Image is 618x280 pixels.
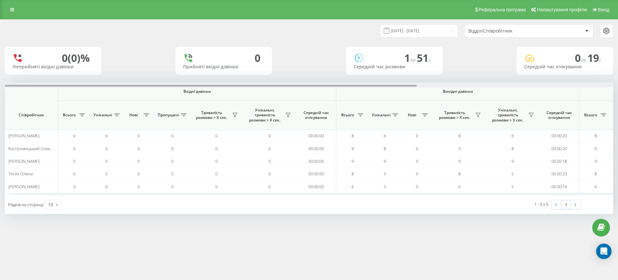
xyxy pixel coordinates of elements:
span: 0 [268,184,271,189]
span: Вихідні дзвінки [351,89,564,94]
span: 8 [458,133,461,139]
span: Тривалість розмови > Х сек. [436,110,473,120]
span: 0 [268,158,271,164]
span: Унікальні [93,112,112,118]
span: 0 [73,171,75,177]
span: 5 [384,171,386,177]
span: 8 [351,133,354,139]
span: Пропущені [158,112,179,118]
span: 0 [416,171,418,177]
span: Співробітник [10,112,52,118]
td: 00:00:00 [296,180,336,193]
span: 0 [137,158,140,164]
span: 19 [587,51,602,65]
span: 0 [73,133,75,139]
span: 5 [511,171,514,177]
span: c [599,56,602,63]
div: 0 [255,52,260,64]
span: 9 [351,146,354,151]
span: 9 [595,158,597,164]
span: 0 [137,184,140,189]
span: 0 [215,146,218,151]
span: 0 [268,146,271,151]
span: Тягло Олена [8,171,33,177]
span: хв [410,56,417,63]
span: [PERSON_NAME] [8,184,40,189]
td: 00:00:00 [296,142,336,155]
span: Вихід [598,7,609,12]
span: Налаштування профілю [537,7,587,12]
span: 0 [268,133,271,139]
span: 0 [215,133,218,139]
span: Всього [61,112,77,118]
span: Реферальна програма [479,7,526,12]
span: 0 [73,158,75,164]
span: 0 [105,184,108,189]
span: 8 [384,146,386,151]
span: 9 [351,158,354,164]
span: 0 [268,171,271,177]
span: 0 [105,133,108,139]
span: Нові [126,112,142,118]
span: 5 [384,184,386,189]
span: 6 [595,184,597,189]
a: 1 [561,200,571,209]
span: Середній час очікування [544,110,574,120]
div: 0 (0)% [62,52,90,64]
span: Унікальні, тривалість розмови > Х сек. [489,108,526,123]
span: 0 [171,171,173,177]
span: 0 [416,158,418,164]
span: 9 [511,158,514,164]
span: 0 [137,133,140,139]
div: Середній час очікування [524,64,605,70]
td: 00:00:18 [539,155,579,168]
span: 0 [105,158,108,164]
span: 0 [171,146,173,151]
span: Унікальні [372,112,390,118]
div: Відділ/Співробітник [468,28,545,34]
span: 8 [351,171,354,177]
span: Рядків на сторінці [8,202,43,208]
span: 6 [351,184,354,189]
div: Прийняті вхідні дзвінки [183,64,264,70]
span: 0 [215,158,218,164]
span: 6 [458,184,461,189]
span: 0 [105,171,108,177]
td: 00:00:00 [296,130,336,142]
span: 5 [511,184,514,189]
span: 0 [73,146,75,151]
span: Нові [404,112,420,118]
div: Open Intercom Messenger [596,244,612,259]
span: хв [581,56,587,63]
span: 9 [384,158,386,164]
td: 00:00:00 [296,168,336,180]
td: 00:00:14 [539,180,579,193]
span: Всього [340,112,356,118]
span: 8 [458,171,461,177]
div: 10 [48,201,53,208]
span: 0 [137,146,140,151]
span: 0 [575,51,587,65]
span: 8 [595,171,597,177]
span: 1 [404,51,417,65]
span: [PERSON_NAME] [8,133,40,139]
span: 0 [73,184,75,189]
span: Всього [583,112,599,118]
span: Середній час очікування [301,110,331,120]
span: Тривалість розмови > Х сек. [193,110,230,120]
span: 0 [416,184,418,189]
span: 0 [416,146,418,151]
span: 0 [137,171,140,177]
span: 8 [511,146,514,151]
span: 0 [416,133,418,139]
div: Середній час розмови [354,64,435,70]
span: 8 [595,133,597,139]
div: 1 - 5 з 5 [534,201,548,208]
td: 00:00:20 [539,130,579,142]
span: 0 [171,133,173,139]
span: c [428,56,431,63]
span: 0 [215,171,218,177]
div: Неприйняті вхідні дзвінки [13,64,94,70]
span: 9 [458,146,461,151]
span: 6 [384,133,386,139]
